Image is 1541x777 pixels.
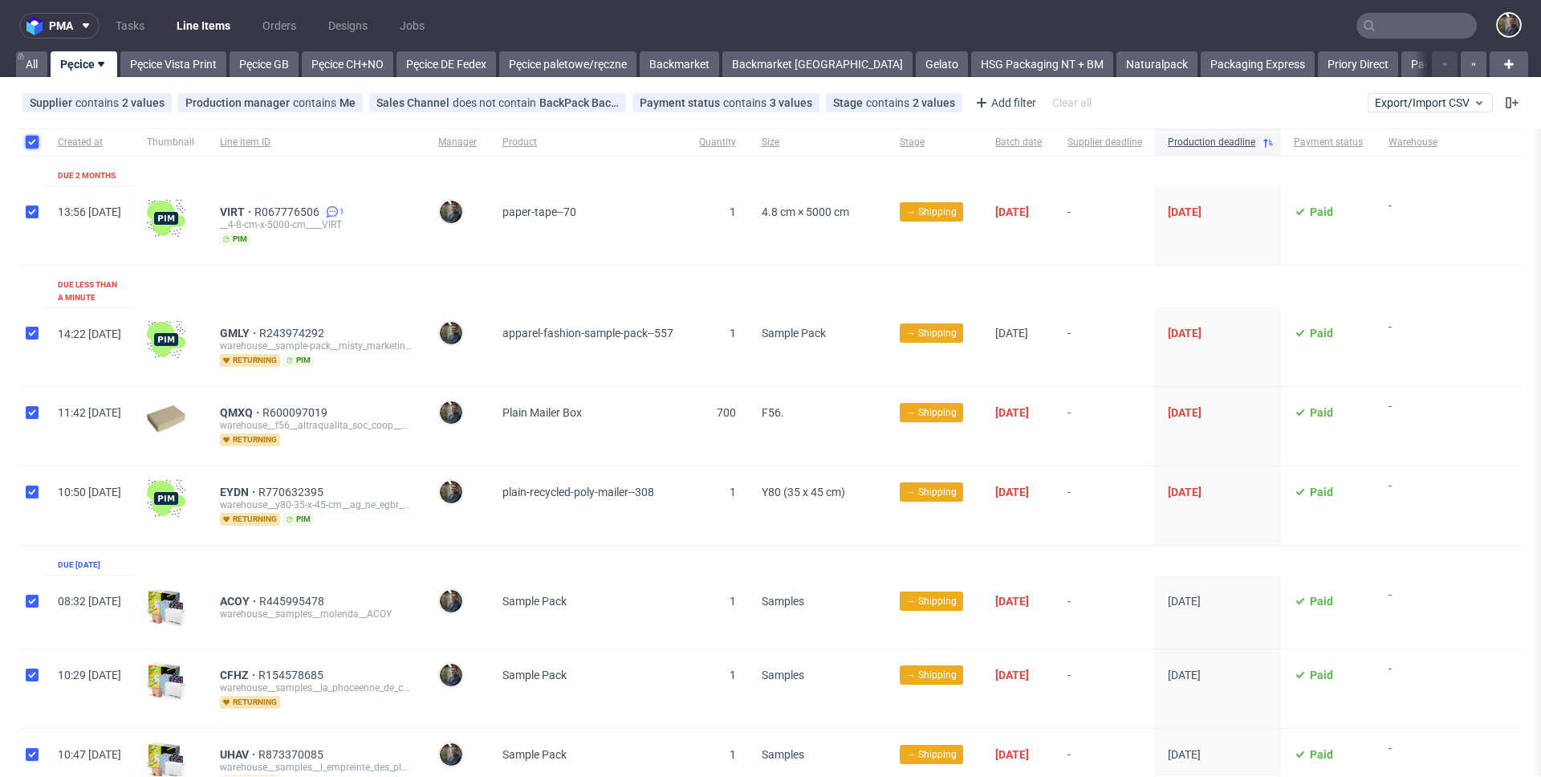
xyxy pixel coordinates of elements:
a: Packaging Express [1201,51,1315,77]
img: Maciej Sobola [440,481,462,503]
div: warehouse__y80-35-x-45-cm__ag_ne_egbr__EYDN [220,498,413,511]
a: Naturalpack [1116,51,1197,77]
span: - [1067,486,1142,526]
span: Supplier deadline [1067,136,1142,149]
a: GMLY [220,327,259,340]
a: Line Items [167,13,240,39]
span: → Shipping [906,405,957,420]
span: 1 [340,205,344,218]
span: 1 [730,748,736,761]
span: Paid [1310,205,1333,218]
img: Maciej Sobola [440,743,462,766]
a: R243974292 [259,327,327,340]
span: Created at [58,136,121,149]
span: contains [293,96,340,109]
span: CFHZ [220,669,258,681]
a: EYDN [220,486,258,498]
span: → Shipping [906,594,957,608]
img: Maciej Sobola [440,664,462,686]
span: apparel-fashion-sample-pack--557 [502,327,673,340]
span: paper-tape--70 [502,205,576,218]
span: Line item ID [220,136,413,149]
div: warehouse__f56__altraqualita_soc_coop__QMXQ [220,419,413,432]
div: warehouse__samples__la_phoceenne_de_cosmetique__CFHZ [220,681,413,694]
span: returning [220,433,280,446]
a: Pęcice GB [230,51,299,77]
span: 08:32 [DATE] [58,595,121,608]
img: Maciej Sobola [440,322,462,344]
span: [DATE] [995,748,1029,761]
a: Designs [319,13,377,39]
div: warehouse__sample-pack__misty_marketing_aleksandra_swiderska__GMLY [220,340,413,352]
div: BackPack Back Market [539,96,619,109]
span: Samples [762,748,804,761]
img: wHgJFi1I6lmhQAAAABJRU5ErkJggg== [147,320,185,359]
button: Export/Import CSV [1368,93,1493,112]
a: Pęcice [51,51,117,77]
span: - [1067,327,1142,367]
span: 1 [730,669,736,681]
span: 1 [730,486,736,498]
span: [DATE] [995,595,1029,608]
span: - [1389,199,1437,246]
span: Quantity [699,136,736,149]
a: Pęcice CH+NO [302,51,393,77]
span: 13:56 [DATE] [58,205,121,218]
span: Batch date [995,136,1042,149]
span: Stage [833,96,866,109]
span: [DATE] [995,486,1029,498]
img: sample-icon.16e107be6ad460a3e330.png [147,588,185,627]
span: Product [502,136,673,149]
span: Samples [762,669,804,681]
span: Paid [1310,748,1333,761]
span: Paid [1310,327,1333,340]
span: Paid [1310,406,1333,419]
a: UHAV [220,748,258,761]
div: warehouse__samples__molenda__ACOY [220,608,413,620]
span: [DATE] [995,205,1029,218]
span: Supplier [30,96,75,109]
span: → Shipping [906,326,957,340]
span: Sample Pack [502,595,567,608]
a: R445995478 [259,595,327,608]
div: 3 values [770,96,812,109]
span: → Shipping [906,668,957,682]
a: Backmarket [640,51,719,77]
span: 11:42 [DATE] [58,406,121,419]
img: sample-icon.16e107be6ad460a3e330.png [147,662,185,701]
span: Export/Import CSV [1375,96,1486,109]
a: PacList [1401,51,1458,77]
span: Plain Mailer Box [502,406,582,419]
span: F56. [762,406,784,419]
span: Paid [1310,486,1333,498]
div: warehouse__samples__l_empreinte_des_plantes__UHAV [220,761,413,774]
span: [DATE] [995,669,1029,681]
span: 1 [730,205,736,218]
span: Sample Pack [502,669,567,681]
span: - [1389,662,1437,709]
div: Due [DATE] [58,559,100,572]
div: __4-8-cm-x-5000-cm____VIRT [220,218,413,231]
span: QMXQ [220,406,262,419]
span: [DATE] [1168,748,1201,761]
span: Y80 (35 x 45 cm) [762,486,845,498]
span: returning [220,354,280,367]
span: Production manager [185,96,293,109]
span: Paid [1310,595,1333,608]
span: Warehouse [1389,136,1437,149]
a: Backmarket [GEOGRAPHIC_DATA] [722,51,913,77]
span: [DATE] [1168,205,1201,218]
div: Add filter [969,90,1039,116]
a: HSG Packaging NT + BM [971,51,1113,77]
span: 1 [730,327,736,340]
div: 2 values [122,96,165,109]
span: Payment status [640,96,723,109]
img: plain-eco.9b3ba858dad33fd82c36.png [147,405,185,433]
img: Maciej Sobola [1498,14,1520,36]
a: R873370085 [258,748,327,761]
div: Clear all [1049,92,1095,114]
a: Pęcice DE Fedex [396,51,496,77]
span: → Shipping [906,485,957,499]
